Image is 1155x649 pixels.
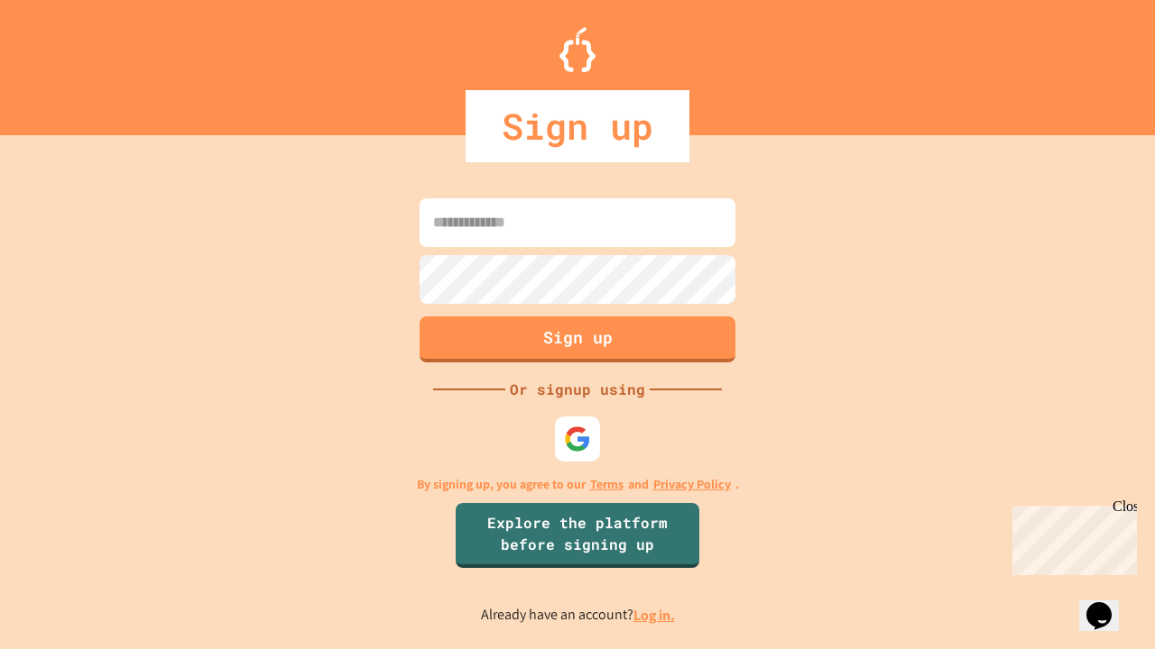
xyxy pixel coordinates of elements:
[633,606,675,625] a: Log in.
[564,425,591,452] img: google-icon.svg
[590,475,624,494] a: Terms
[420,316,735,362] button: Sign up
[505,379,650,400] div: Or signup using
[653,475,731,494] a: Privacy Policy
[7,7,125,114] div: Chat with us now!Close
[466,90,689,162] div: Sign up
[417,475,739,494] p: By signing up, you agree to our and .
[1079,577,1137,631] iframe: chat widget
[559,27,596,72] img: Logo.svg
[1005,498,1137,575] iframe: chat widget
[456,503,699,568] a: Explore the platform before signing up
[481,604,675,626] p: Already have an account?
